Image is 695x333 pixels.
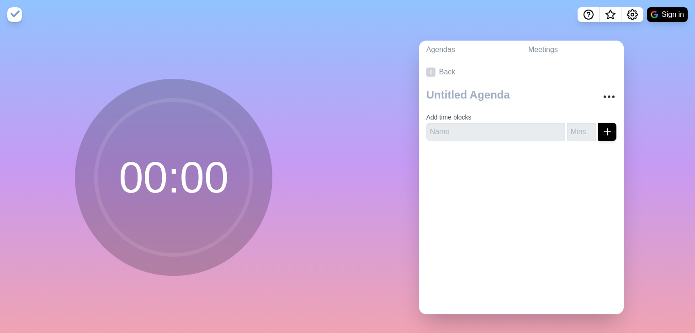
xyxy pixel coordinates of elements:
[7,7,22,22] img: timeblocks logo
[647,7,688,22] button: Sign in
[651,11,658,18] img: google logo
[419,59,624,85] a: Back
[419,41,521,59] a: Agendas
[578,7,600,22] button: Help
[426,114,472,121] label: Add time blocks
[621,7,643,22] button: Settings
[426,123,565,141] input: Name
[521,41,624,59] a: Meetings
[600,88,618,106] button: More
[600,7,621,22] button: What’s new
[567,123,596,141] input: Mins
